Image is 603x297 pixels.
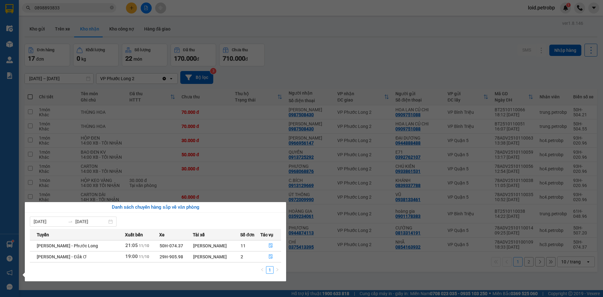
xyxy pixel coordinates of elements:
[160,243,183,248] span: 50H-074.37
[241,243,246,248] span: 11
[260,231,273,238] span: Tác vụ
[274,266,281,274] li: Next Page
[159,231,165,238] span: Xe
[241,254,243,259] span: 2
[240,231,254,238] span: Số đơn
[274,266,281,274] button: right
[34,218,65,225] input: Từ ngày
[125,254,138,259] span: 19:00
[37,254,87,259] span: [PERSON_NAME] - Đắk Ơ
[75,218,107,225] input: Đến ngày
[258,266,266,274] li: Previous Page
[193,231,205,238] span: Tài xế
[160,254,183,259] span: 29H-905.98
[68,219,73,224] span: swap-right
[193,253,240,260] div: [PERSON_NAME]
[37,243,98,248] span: [PERSON_NAME] - Phước Long
[125,231,143,238] span: Xuất bến
[269,254,273,259] span: file-done
[139,255,149,259] span: 11/10
[30,204,281,211] div: Danh sách chuyến hàng sắp về văn phòng
[37,231,49,238] span: Tuyến
[261,252,281,262] button: file-done
[269,243,273,248] span: file-done
[68,219,73,224] span: to
[193,242,240,249] div: [PERSON_NAME]
[258,266,266,274] button: left
[266,267,273,273] a: 1
[275,268,279,272] span: right
[261,241,281,251] button: file-done
[139,244,149,248] span: 11/10
[260,268,264,272] span: left
[125,243,138,248] span: 21:05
